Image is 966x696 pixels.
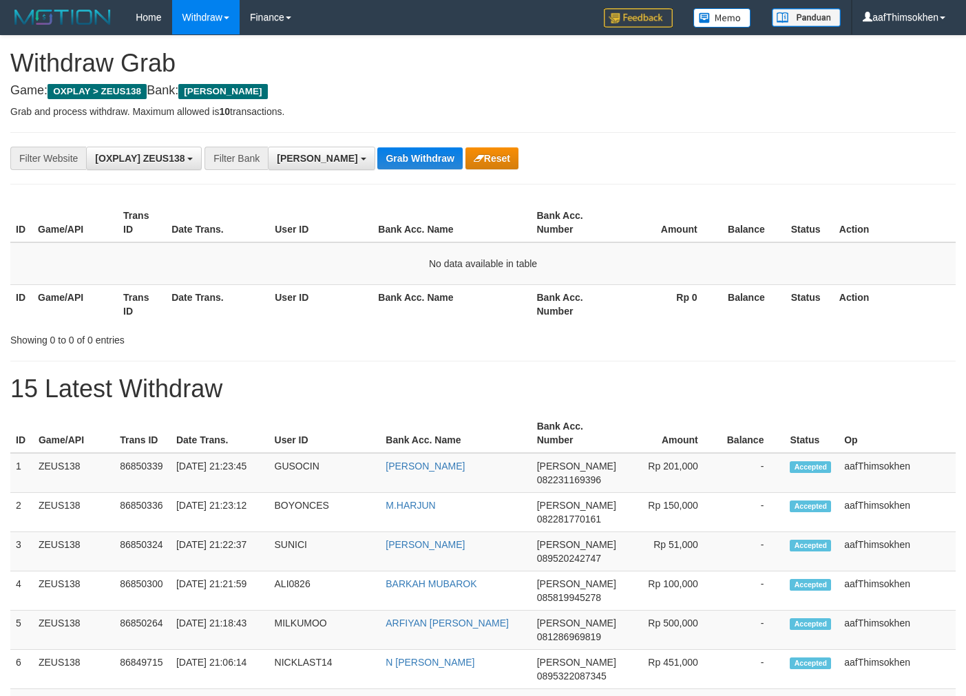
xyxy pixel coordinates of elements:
[784,414,839,453] th: Status
[719,453,785,493] td: -
[166,284,269,324] th: Date Trans.
[839,493,956,532] td: aafThimsokhen
[719,414,785,453] th: Balance
[114,493,171,532] td: 86850336
[622,414,719,453] th: Amount
[537,553,601,564] span: Copy 089520242747 to clipboard
[719,650,785,689] td: -
[790,540,831,551] span: Accepted
[269,284,372,324] th: User ID
[786,203,834,242] th: Status
[269,414,381,453] th: User ID
[10,84,956,98] h4: Game: Bank:
[537,539,616,550] span: [PERSON_NAME]
[10,453,33,493] td: 1
[114,532,171,571] td: 86850324
[269,532,381,571] td: SUNICI
[537,592,601,603] span: Copy 085819945278 to clipboard
[604,8,673,28] img: Feedback.jpg
[839,571,956,611] td: aafThimsokhen
[531,203,616,242] th: Bank Acc. Number
[377,147,462,169] button: Grab Withdraw
[834,284,956,324] th: Action
[386,461,465,472] a: [PERSON_NAME]
[622,650,719,689] td: Rp 451,000
[114,650,171,689] td: 86849715
[719,532,785,571] td: -
[118,203,166,242] th: Trans ID
[839,414,956,453] th: Op
[269,453,381,493] td: GUSOCIN
[114,571,171,611] td: 86850300
[171,571,269,611] td: [DATE] 21:21:59
[171,493,269,532] td: [DATE] 21:23:12
[269,493,381,532] td: BOYONCES
[386,539,465,550] a: [PERSON_NAME]
[719,493,785,532] td: -
[531,284,616,324] th: Bank Acc. Number
[204,147,268,170] div: Filter Bank
[178,84,267,99] span: [PERSON_NAME]
[32,284,118,324] th: Game/API
[537,514,601,525] span: Copy 082281770161 to clipboard
[839,453,956,493] td: aafThimsokhen
[839,611,956,650] td: aafThimsokhen
[532,414,622,453] th: Bank Acc. Number
[10,650,33,689] td: 6
[10,414,33,453] th: ID
[537,657,616,668] span: [PERSON_NAME]
[33,493,114,532] td: ZEUS138
[386,618,509,629] a: ARFIYAN [PERSON_NAME]
[269,650,381,689] td: NICKLAST14
[786,284,834,324] th: Status
[790,461,831,473] span: Accepted
[171,414,269,453] th: Date Trans.
[95,153,185,164] span: [OXPLAY] ZEUS138
[114,414,171,453] th: Trans ID
[33,611,114,650] td: ZEUS138
[622,532,719,571] td: Rp 51,000
[537,631,601,642] span: Copy 081286969819 to clipboard
[114,611,171,650] td: 86850264
[372,203,531,242] th: Bank Acc. Name
[10,328,392,347] div: Showing 0 to 0 of 0 entries
[693,8,751,28] img: Button%20Memo.svg
[719,611,785,650] td: -
[790,500,831,512] span: Accepted
[617,284,718,324] th: Rp 0
[839,532,956,571] td: aafThimsokhen
[834,203,956,242] th: Action
[10,493,33,532] td: 2
[718,203,786,242] th: Balance
[537,461,616,472] span: [PERSON_NAME]
[171,532,269,571] td: [DATE] 21:22:37
[269,203,372,242] th: User ID
[33,532,114,571] td: ZEUS138
[33,453,114,493] td: ZEUS138
[171,453,269,493] td: [DATE] 21:23:45
[10,571,33,611] td: 4
[166,203,269,242] th: Date Trans.
[386,578,476,589] a: BARKAH MUBAROK
[622,571,719,611] td: Rp 100,000
[277,153,357,164] span: [PERSON_NAME]
[48,84,147,99] span: OXPLAY > ZEUS138
[10,611,33,650] td: 5
[617,203,718,242] th: Amount
[10,105,956,118] p: Grab and process withdraw. Maximum allowed is transactions.
[10,532,33,571] td: 3
[10,147,86,170] div: Filter Website
[386,500,435,511] a: M.HARJUN
[10,375,956,403] h1: 15 Latest Withdraw
[171,611,269,650] td: [DATE] 21:18:43
[171,650,269,689] td: [DATE] 21:06:14
[32,203,118,242] th: Game/API
[268,147,375,170] button: [PERSON_NAME]
[622,611,719,650] td: Rp 500,000
[790,618,831,630] span: Accepted
[33,571,114,611] td: ZEUS138
[790,579,831,591] span: Accepted
[10,50,956,77] h1: Withdraw Grab
[33,414,114,453] th: Game/API
[33,650,114,689] td: ZEUS138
